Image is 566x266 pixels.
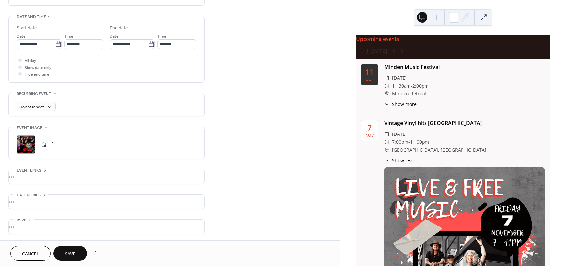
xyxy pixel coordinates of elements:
[392,74,407,82] span: [DATE]
[384,119,545,127] div: Vintage Vinyl hits [GEOGRAPHIC_DATA]
[384,138,389,146] div: ​
[9,195,204,209] div: •••
[392,138,408,146] span: 7:00pm
[384,63,545,71] div: Minden Music Festival
[392,82,411,90] span: 11:30am
[25,57,36,64] span: All day
[53,246,87,261] button: Save
[384,82,389,90] div: ​
[25,64,51,71] span: Show date only
[17,192,41,199] span: Categories
[10,246,51,261] button: Cancel
[411,82,412,90] span: -
[110,25,128,31] div: End date
[17,13,46,20] span: Date and time
[384,101,389,108] div: ​
[392,101,417,108] span: Show more
[392,146,486,154] span: [GEOGRAPHIC_DATA], [GEOGRAPHIC_DATA]
[384,90,389,98] div: ​
[17,33,26,40] span: Date
[17,124,42,131] span: Event image
[64,33,73,40] span: Time
[17,167,41,174] span: Event links
[384,146,389,154] div: ​
[384,157,389,164] div: ​
[392,90,426,98] a: Minden Retreat
[65,251,76,257] span: Save
[392,130,407,138] span: [DATE]
[17,217,26,224] span: RSVP
[110,33,119,40] span: Date
[9,220,204,234] div: •••
[384,74,389,82] div: ​
[25,71,49,78] span: Hide end time
[356,35,550,43] div: Upcoming events
[9,170,204,184] div: •••
[19,103,44,111] span: Do not repeat
[384,130,389,138] div: ​
[384,101,417,108] button: ​Show more
[410,138,429,146] span: 11:00pm
[22,251,39,257] span: Cancel
[367,124,372,132] div: 7
[412,82,429,90] span: 2:00pm
[157,33,166,40] span: Time
[17,91,51,97] span: Recurring event
[17,25,37,31] div: Start date
[384,157,414,164] button: ​Show less
[392,157,414,164] span: Show less
[365,68,374,76] div: 11
[408,138,410,146] span: -
[365,133,374,138] div: Nov
[17,135,35,154] div: ;
[365,77,373,82] div: Oct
